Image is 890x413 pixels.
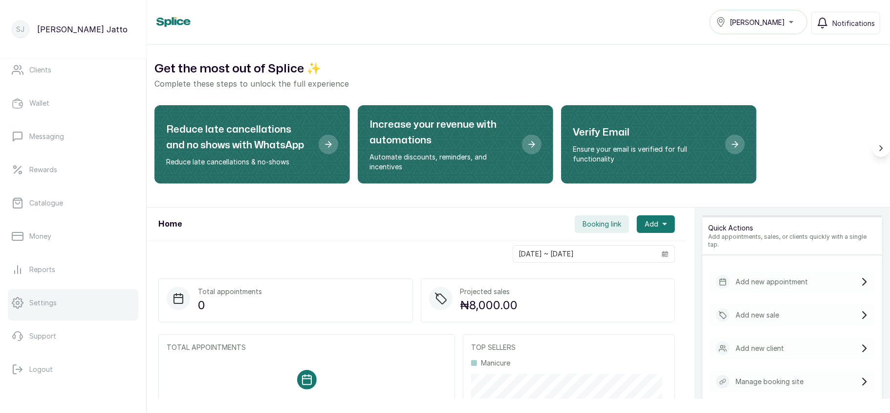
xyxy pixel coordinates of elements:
[8,322,138,350] a: Support
[645,219,658,229] span: Add
[8,256,138,283] a: Reports
[8,123,138,150] a: Messaging
[708,223,876,233] p: Quick Actions
[8,223,138,250] a: Money
[358,105,553,184] div: Increase your revenue with automations
[29,298,57,308] p: Settings
[154,78,882,90] p: Complete these steps to unlock the full experience
[460,297,518,314] p: ₦8,000.00
[736,344,784,353] p: Add new client
[8,189,138,217] a: Catalogue
[29,265,55,275] p: Reports
[637,215,675,233] button: Add
[29,98,49,108] p: Wallet
[8,156,138,184] a: Rewards
[166,157,311,167] p: Reduce late cancellations & no-shows
[573,144,717,164] p: Ensure your email is verified for full functionality
[183,390,431,407] p: No appointments. Visit your calendar to add some appointments for [DATE]
[583,219,621,229] span: Booking link
[29,231,51,241] p: Money
[198,287,262,297] p: Total appointments
[573,125,717,140] h2: Verify Email
[662,251,669,257] svg: calendar
[872,139,890,157] button: Scroll right
[575,215,629,233] button: Booking link
[29,198,63,208] p: Catalogue
[832,18,875,28] span: Notifications
[8,56,138,84] a: Clients
[736,377,803,387] p: Manage booking site
[154,105,350,184] div: Reduce late cancellations and no shows with WhatsApp
[158,218,182,230] h1: Home
[29,132,64,141] p: Messaging
[8,356,138,383] button: Logout
[369,117,514,148] h2: Increase your revenue with automations
[369,152,514,172] p: Automate discounts, reminders, and incentives
[471,343,667,352] p: TOP SELLERS
[17,24,25,34] p: SJ
[167,343,447,352] p: TOTAL APPOINTMENTS
[37,23,128,35] p: [PERSON_NAME] Jatto
[708,233,876,249] p: Add appointments, sales, or clients quickly with a single tap.
[29,165,57,175] p: Rewards
[561,105,757,184] div: Verify Email
[154,60,882,78] h2: Get the most out of Splice ✨
[8,289,138,317] a: Settings
[710,10,807,34] button: [PERSON_NAME]
[29,331,56,341] p: Support
[736,310,779,320] p: Add new sale
[481,358,510,368] p: Manicure
[730,17,785,27] span: [PERSON_NAME]
[166,122,311,153] h2: Reduce late cancellations and no shows with WhatsApp
[460,287,518,297] p: Projected sales
[513,246,656,262] input: Select date
[29,65,51,75] p: Clients
[736,277,808,287] p: Add new appointment
[811,12,880,34] button: Notifications
[198,297,262,314] p: 0
[29,365,53,374] p: Logout
[8,90,138,117] a: Wallet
